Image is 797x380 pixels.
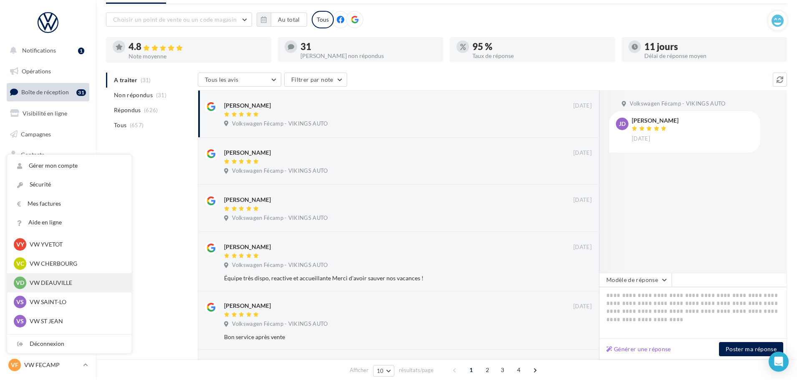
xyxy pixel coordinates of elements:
p: VW DEAUVILLE [30,279,121,287]
span: Volkswagen Fécamp - VIKINGS AUTO [232,120,328,128]
span: VF [11,361,18,369]
div: 31 [300,42,436,51]
a: Opérations [5,63,91,80]
div: Taux de réponse [472,53,608,59]
span: 2 [481,363,494,377]
a: PLV et print personnalisable [5,208,91,233]
button: Notifications 1 [5,42,88,59]
span: VS [16,298,24,306]
span: 10 [377,367,384,374]
span: Afficher [350,366,368,374]
p: VW CHERBOURG [30,259,121,268]
div: Bon service après vente [224,333,537,341]
div: [PERSON_NAME] [224,101,271,110]
span: Campagnes [21,130,51,137]
span: 3 [496,363,509,377]
div: Open Intercom Messenger [769,352,789,372]
div: Équipe très dispo, reactive et accueillante Merci d'avoir sauver nos vacances ! [224,274,537,282]
span: [DATE] [632,135,650,143]
span: Volkswagen Fécamp - VIKINGS AUTO [232,214,328,222]
a: Gérer mon compte [7,156,131,175]
button: Poster ma réponse [719,342,783,356]
span: [DATE] [573,102,592,110]
a: Mes factures [7,194,131,213]
button: 10 [373,365,394,377]
span: (657) [130,122,144,128]
button: Choisir un point de vente ou un code magasin [106,13,252,27]
div: 95 % [472,42,608,51]
button: Filtrer par note [284,73,347,87]
span: Tous les avis [205,76,239,83]
button: Au total [257,13,307,27]
span: [DATE] [573,149,592,157]
button: Au total [271,13,307,27]
button: Modèle de réponse [599,273,672,287]
a: Calendrier [5,188,91,205]
p: VW FECAMP [24,361,80,369]
span: VY [16,240,24,249]
div: Déconnexion [7,335,131,353]
span: (31) [156,92,166,98]
a: Contacts [5,146,91,164]
span: [DATE] [573,303,592,310]
span: [DATE] [573,244,592,251]
a: Sécurité [7,175,131,194]
a: Visibilité en ligne [5,105,91,122]
span: (626) [144,107,158,113]
span: Boîte de réception [21,88,69,96]
div: 31 [76,89,86,96]
span: [DATE] [573,196,592,204]
div: [PERSON_NAME] [224,148,271,157]
span: Volkswagen Fécamp - VIKINGS AUTO [232,320,328,328]
div: Tous [312,11,334,28]
span: Volkswagen Fécamp - VIKINGS AUTO [232,167,328,175]
p: VW YVETOT [30,240,121,249]
span: Choisir un point de vente ou un code magasin [113,16,237,23]
div: Délai de réponse moyen [644,53,780,59]
span: Répondus [114,106,141,114]
span: Visibilité en ligne [23,110,67,117]
span: VD [16,279,24,287]
p: VW ST JEAN [30,317,121,325]
span: VC [16,259,24,268]
span: Tous [114,121,126,129]
button: Tous les avis [198,73,281,87]
a: Campagnes [5,126,91,143]
span: JD [619,120,625,128]
a: Boîte de réception31 [5,83,91,101]
span: Volkswagen Fécamp - VIKINGS AUTO [630,100,725,108]
div: [PERSON_NAME] [224,302,271,310]
div: 11 jours [644,42,780,51]
span: 1 [464,363,478,377]
div: Note moyenne [129,53,265,59]
span: Opérations [22,68,51,75]
div: 1 [78,48,84,54]
span: Contacts [21,151,44,158]
a: Médiathèque [5,167,91,184]
div: [PERSON_NAME] non répondus [300,53,436,59]
a: Aide en ligne [7,213,131,232]
div: [PERSON_NAME] [224,243,271,251]
span: VS [16,317,24,325]
a: VF VW FECAMP [7,357,89,373]
div: 4.8 [129,42,265,52]
span: résultats/page [399,366,434,374]
span: Non répondus [114,91,153,99]
span: Volkswagen Fécamp - VIKINGS AUTO [232,262,328,269]
p: VW SAINT-LO [30,298,121,306]
div: [PERSON_NAME] [224,196,271,204]
span: 4 [512,363,525,377]
div: [PERSON_NAME] [632,118,678,123]
a: Campagnes DataOnDemand [5,236,91,261]
button: Générer une réponse [603,344,674,354]
span: Notifications [22,47,56,54]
